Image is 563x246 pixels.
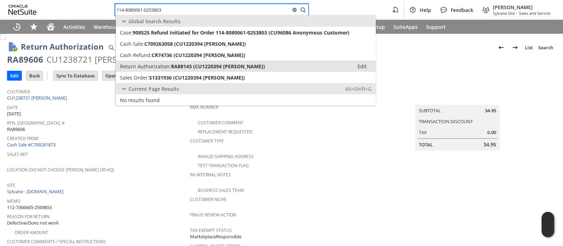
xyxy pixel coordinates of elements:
[190,138,224,144] a: Customer Type
[89,20,125,34] a: Warehouse
[7,198,20,204] a: Memo
[7,239,106,245] a: Customer Comments / Special Instructions
[420,7,431,13] span: Help
[7,89,30,95] a: Customer
[7,188,65,195] a: Sylvane - [DOMAIN_NAME]
[26,71,43,80] input: Back
[419,141,433,148] a: Total
[198,153,254,159] a: Invalid Shipping Address
[7,54,43,65] div: RA89606
[299,6,307,14] svg: Search
[42,20,59,34] a: Home
[116,94,376,106] a: No results found
[419,107,441,114] a: Subtotal
[415,94,500,105] caption: Summary
[7,111,21,117] span: [DATE]
[8,20,25,34] a: Recent Records
[144,40,246,47] span: C709263058 (CU1220394 [PERSON_NAME])
[511,43,519,52] img: Next
[522,42,536,53] a: List
[198,120,243,126] a: Customer Comment
[519,11,550,16] span: Sales and Service
[367,20,389,34] a: Setup
[13,23,21,31] svg: Recent Records
[171,63,265,70] span: RA88143 (CU1220394 [PERSON_NAME])
[7,204,52,211] span: 112-7366665-2569853
[7,214,50,220] a: Reason For Return
[116,72,376,83] a: Sales Order:S1331936 (CU1220394 [PERSON_NAME])Edit:
[21,41,103,52] h1: Return Authorization
[7,120,65,126] a: Rtn. [GEOGRAPHIC_DATA]. #
[53,71,97,80] input: Sync To Database
[190,172,231,178] a: RA Internal Notes
[536,42,556,53] a: Search
[116,49,376,61] a: Cash Refund:CR74736 (CU1220394 [PERSON_NAME])Edit:
[120,97,160,103] span: No results found
[115,6,290,14] input: Search
[487,129,496,136] span: 0.00
[120,52,152,58] span: Cash Refund:
[497,43,505,52] img: Previous
[7,141,56,148] a: Cash Sale #C709281873
[120,74,149,81] span: Sales Order:
[483,141,496,148] span: 34.95
[345,86,372,92] span: Alt+Shift+G
[393,24,418,30] span: SuiteApps
[542,212,554,237] iframe: Click here to launch Oracle Guided Learning Help Panel
[7,151,28,157] a: Sales Rep
[451,7,473,13] span: Feedback
[493,4,550,11] span: [PERSON_NAME]
[389,20,422,34] a: SuiteApps
[7,167,114,173] a: Location (Do Not Choose [PERSON_NAME] or HQ)
[7,105,18,111] a: Date
[120,40,144,47] span: Cash Sale:
[63,24,85,30] span: Activities
[46,23,55,31] svg: Home
[7,126,25,133] span: RA89606
[190,233,241,240] span: MarketplaceResponsible
[128,18,181,25] span: Global Search Results
[15,229,48,235] a: Order Amount
[116,27,376,38] a: Case:908525 Refund Initiated for Order 114-8080061-0253803 (CU96086 Anonymous Customer)Edit:
[198,129,253,135] a: Replacement Requested
[198,187,244,193] a: Business Sales Team
[7,220,59,226] span: Defective/Does not work
[485,107,496,114] span: 34.95
[426,24,446,30] span: Support
[371,24,385,30] span: Setup
[116,61,376,72] a: Return Authorization:RA88143 (CU1220394 [PERSON_NAME])Edit:
[120,29,133,36] span: Case:
[7,135,38,141] a: Created From
[7,95,69,101] a: CU1238721 [PERSON_NAME]
[422,20,450,34] a: Support
[7,71,21,80] input: Edit
[152,52,245,58] span: CR74736 (CU1220394 [PERSON_NAME])
[149,74,245,81] span: S1331936 (CU1220394 [PERSON_NAME])
[190,227,232,233] a: Tax Exempt Status
[190,196,227,202] a: Customer Niche
[516,11,518,16] span: -
[133,29,349,36] span: 908525 Refund Initiated for Order 114-8080061-0253803 (CU96086 Anonymous Customer)
[198,163,249,169] a: Test Transaction Flag
[102,71,137,80] input: Open In WMC
[419,129,427,135] a: Tax
[350,62,374,70] a: Edit:
[128,86,179,92] span: Current Page Results
[493,11,515,16] span: Sylvane Old
[190,104,218,110] a: RMA Number
[419,118,473,125] a: Transaction Discount
[59,20,89,34] a: Activities
[190,212,236,218] a: Fraud Review Action
[46,54,160,65] div: CU1238721 [PERSON_NAME]
[25,20,42,34] div: Shortcuts
[8,5,37,15] svg: logo
[542,225,554,238] span: Oracle Guided Learning Widget. To move around, please hold and drag
[116,38,376,49] a: Cash Sale:C709263058 (CU1220394 [PERSON_NAME])Edit:
[120,63,171,70] span: Return Authorization:
[107,43,115,52] img: Quick Find
[94,24,121,30] span: Warehouse
[30,23,38,31] svg: Shortcuts
[7,182,15,188] a: Site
